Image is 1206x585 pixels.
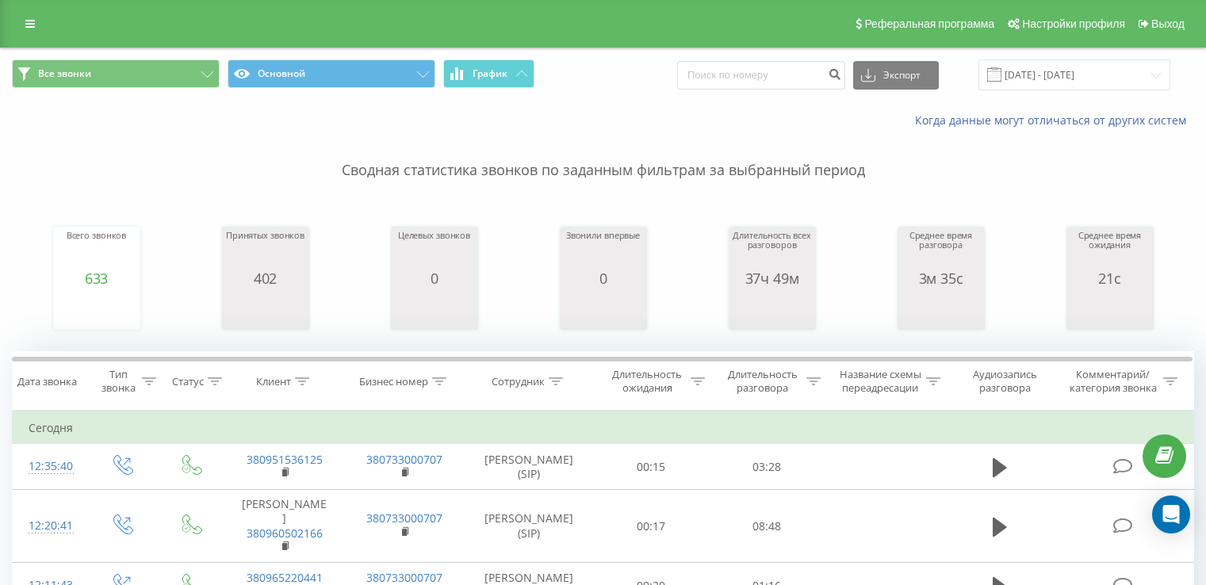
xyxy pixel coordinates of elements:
div: Бизнес номер [359,375,428,388]
a: 380733000707 [366,570,442,585]
div: Звонили впервые [566,231,640,270]
div: Статус [172,375,204,388]
a: 380733000707 [366,510,442,526]
a: 380965220441 [247,570,323,585]
span: Выход [1151,17,1185,30]
td: 03:28 [709,444,824,490]
div: 0 [398,270,470,286]
div: 402 [226,270,304,286]
div: Название схемы переадресации [839,368,922,395]
div: Среднее время разговора [902,231,981,270]
a: 380960502166 [247,526,323,541]
div: Длительность разговора [723,368,802,395]
div: 21с [1070,270,1150,286]
td: Сегодня [13,412,1194,444]
span: График [473,68,507,79]
div: 633 [67,270,127,286]
button: График [443,59,534,88]
td: 08:48 [709,490,824,563]
div: Длительность всех разговоров [733,231,812,270]
input: Поиск по номеру [677,61,845,90]
td: 00:17 [594,490,709,563]
td: [PERSON_NAME] [224,490,344,563]
p: Сводная статистика звонков по заданным фильтрам за выбранный период [12,128,1194,181]
td: 00:15 [594,444,709,490]
td: [PERSON_NAME] (SIP) [465,490,594,563]
div: 0 [566,270,640,286]
div: Целевых звонков [398,231,470,270]
span: Настройки профиля [1022,17,1125,30]
div: Всего звонков [67,231,127,270]
div: Аудиозапись разговора [959,368,1051,395]
div: Комментарий/категория звонка [1066,368,1159,395]
a: 380733000707 [366,452,442,467]
div: Клиент [256,375,291,388]
div: 37ч 49м [733,270,812,286]
div: 12:35:40 [29,451,71,482]
div: 3м 35с [902,270,981,286]
span: Все звонки [38,67,91,80]
a: Когда данные могут отличаться от других систем [915,113,1194,128]
div: Open Intercom Messenger [1152,495,1190,533]
div: Среднее время ожидания [1070,231,1150,270]
div: Длительность ожидания [608,368,687,395]
button: Основной [228,59,435,88]
div: Принятых звонков [226,231,304,270]
a: 380951536125 [247,452,323,467]
button: Все звонки [12,59,220,88]
div: 12:20:41 [29,510,71,541]
span: Реферальная программа [864,17,994,30]
div: Дата звонка [17,375,77,388]
td: [PERSON_NAME] (SIP) [465,444,594,490]
div: Сотрудник [492,375,545,388]
div: Тип звонка [100,368,137,395]
button: Экспорт [853,61,939,90]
